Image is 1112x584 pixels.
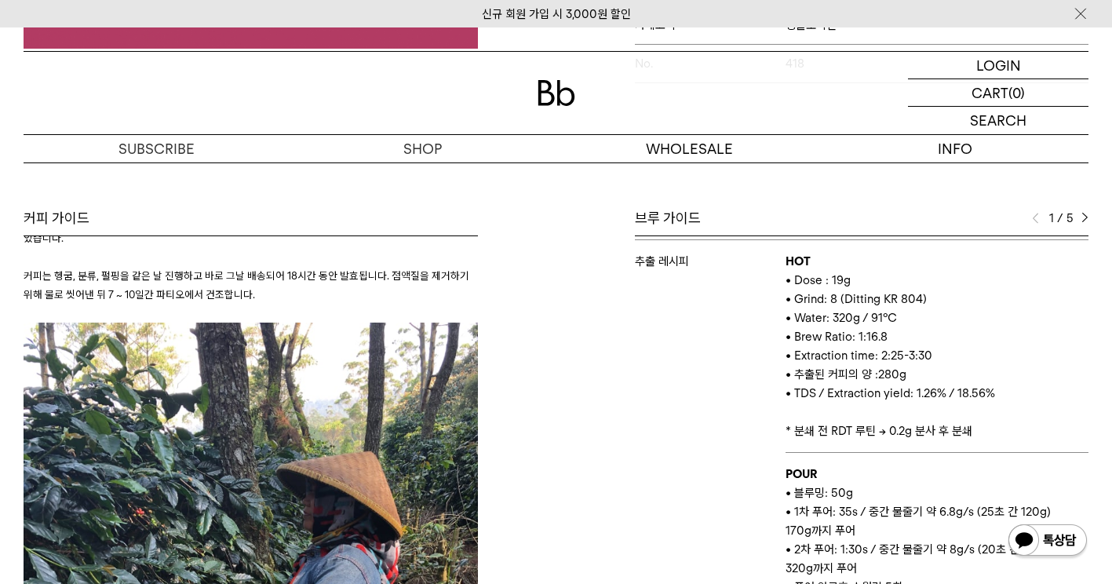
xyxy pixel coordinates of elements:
[786,330,888,344] span: • Brew Ratio: 1:16.8
[976,52,1021,78] p: LOGIN
[822,135,1088,162] p: INFO
[786,254,811,268] b: HOT
[24,135,290,162] a: SUBSCRIBE
[538,80,575,106] img: 로고
[635,209,1089,228] div: 브루 가이드
[970,107,1026,134] p: SEARCH
[24,137,476,244] span: 생두 바이어 [PERSON_NAME]([PERSON_NAME])에 따르면, [PERSON_NAME]과 그의 가족은 진취적이며 자바 내 다른 농장에서 행하는 흔한 프로세싱보다 ...
[972,79,1008,106] p: CART
[1047,209,1054,228] span: 1
[786,486,853,500] span: • 블루밍: 50g
[24,209,478,228] div: 커피 가이드
[1066,209,1074,228] span: 5
[786,505,1051,538] span: • 1차 푸어: 35s / 중간 물줄기 약 6.8g/s (25초 간 120g) 170g까지 푸어
[635,252,786,271] p: 추출 레시피
[786,467,817,481] b: POUR
[482,7,631,21] a: 신규 회원 가입 시 3,000원 할인
[908,79,1088,107] a: CART (0)
[786,367,906,381] span: • 추출된 커피의 양 :280g
[290,135,556,162] a: SHOP
[556,135,822,162] p: WHOLESALE
[908,52,1088,79] a: LOGIN
[786,349,932,363] span: • Extraction time: 2:25-3:30
[24,269,469,301] span: 커피는 헹굼, 분류, 펄핑을 같은 날 진행하고 바로 그날 배송되어 18시간 동안 발효됩니다. 점액질을 제거하기 위해 물로 씻어낸 뒤 7 ~ 10일간 파티오에서 건조합니다.
[1057,209,1063,228] span: /
[1008,79,1025,106] p: (0)
[786,542,1052,575] span: • 2차 푸어: 1:30s / 중간 물줄기 약 8g/s (20초 간 170g) 320g까지 푸어
[786,424,972,438] span: * 분쇄 전 RDT 루틴 → 0.2g 분사 후 분쇄
[786,311,897,325] span: • Water: 320g / 91°C
[1007,523,1088,560] img: 카카오톡 채널 1:1 채팅 버튼
[786,386,995,400] span: • TDS / Extraction yield: 1.26% / 18.56%
[786,273,851,287] span: • Dose : 19g
[786,292,927,306] span: • Grind: 8 (Ditting KR 804)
